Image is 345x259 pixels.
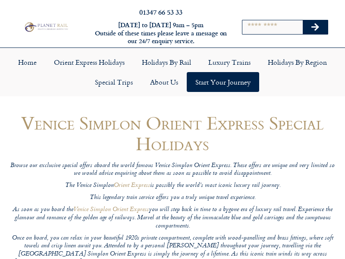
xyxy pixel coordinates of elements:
[200,52,259,72] a: Luxury Trains
[73,205,149,215] a: Venice Simplon Orient Express
[259,52,336,72] a: Holidays by Region
[4,52,341,92] nav: Menu
[10,161,335,179] em: Browse our exclusive special offers aboard the world famous Venice Simplon Orient Express. These ...
[187,72,259,92] a: Start your Journey
[303,20,328,34] button: Search
[94,21,228,45] h6: [DATE] to [DATE] 9am – 5pm Outside of these times please leave a message on our 24/7 enquiry serv...
[114,180,150,191] a: Orient Express
[133,52,200,72] a: Holidays by Rail
[8,113,337,154] h1: Venice Simplon Orient Express Special Holidays
[141,72,187,92] a: About Us
[8,194,337,202] p: This legendary train service offers you a truly unique travel experience.
[45,52,133,72] a: Orient Express Holidays
[9,52,45,72] a: Home
[8,206,337,230] p: As soon as you board the you will step back in time to a bygone era of luxury rail travel. Experi...
[8,182,337,190] p: The Venice Simplon is possibly the world’s most iconic luxury rail journey.
[86,72,141,92] a: Special Trips
[139,7,182,17] a: 01347 66 53 33
[23,21,69,32] img: Planet Rail Train Holidays Logo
